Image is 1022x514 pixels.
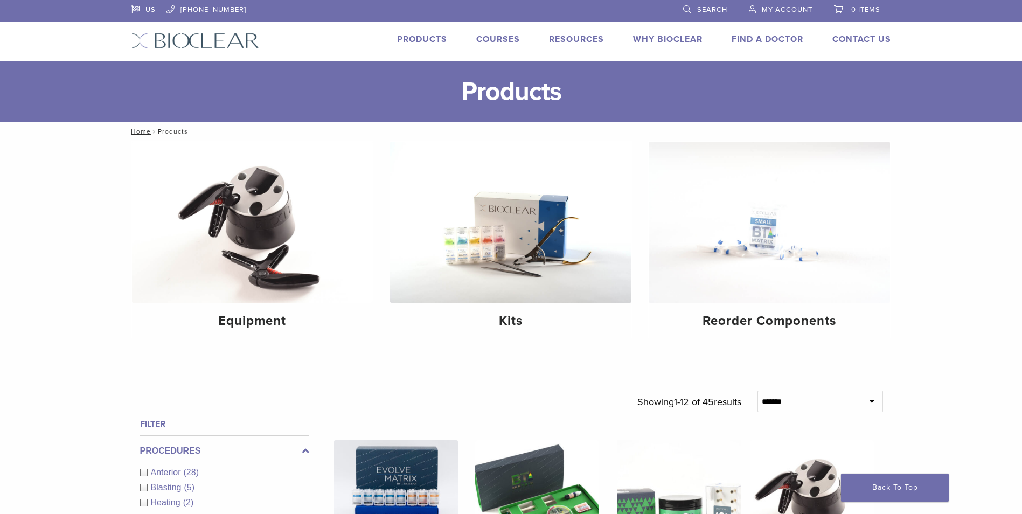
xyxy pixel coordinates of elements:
span: 1-12 of 45 [674,396,714,408]
span: Anterior [151,468,184,477]
img: Kits [390,142,631,303]
span: (5) [184,483,194,492]
p: Showing results [637,391,741,413]
h4: Filter [140,418,309,430]
span: Search [697,5,727,14]
img: Equipment [132,142,373,303]
a: Products [397,34,447,45]
img: Reorder Components [649,142,890,303]
nav: Products [123,122,899,141]
span: (2) [183,498,194,507]
a: Kits [390,142,631,338]
a: Why Bioclear [633,34,703,45]
span: 0 items [851,5,880,14]
span: (28) [184,468,199,477]
h4: Reorder Components [657,311,881,331]
span: / [151,129,158,134]
h4: Equipment [141,311,365,331]
a: Back To Top [841,474,949,502]
span: Heating [151,498,183,507]
a: Courses [476,34,520,45]
img: Bioclear [131,33,259,48]
span: Blasting [151,483,184,492]
label: Procedures [140,444,309,457]
a: Reorder Components [649,142,890,338]
span: My Account [762,5,812,14]
a: Home [128,128,151,135]
a: Equipment [132,142,373,338]
h4: Kits [399,311,623,331]
a: Resources [549,34,604,45]
a: Find A Doctor [732,34,803,45]
a: Contact Us [832,34,891,45]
